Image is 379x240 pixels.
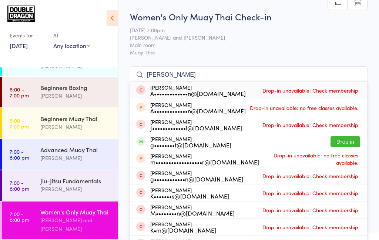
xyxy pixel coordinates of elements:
div: g••••••••••••n@[DOMAIN_NAME] [150,176,243,182]
div: [PERSON_NAME] [150,84,246,96]
span: Drop-in unavailable: no free classes available. [259,150,360,168]
div: [PERSON_NAME] [150,119,242,131]
button: Drop in [331,136,360,147]
span: Muay Thai [130,49,368,56]
time: 6:00 - 7:00 pm [10,86,29,98]
h2: Women's Only Muay Thai Check-in [130,10,368,23]
a: 7:00 -8:00 pmJiu-Jitsu Fundamentals[PERSON_NAME] [2,170,118,201]
div: Beginners Boxing [40,83,112,91]
div: [PERSON_NAME] [40,185,112,193]
span: Drop-in unavailable: Check membership [261,85,360,96]
div: [PERSON_NAME] and [PERSON_NAME] [40,216,112,233]
div: A•••••••••••••n@[DOMAIN_NAME] [150,90,246,96]
div: Advanced Muay Thai [40,146,112,154]
time: 7:00 - 8:00 pm [10,211,29,223]
div: At [53,29,90,41]
div: [PERSON_NAME] [150,187,229,199]
div: [PERSON_NAME] [40,123,112,131]
div: K•••••••s@[DOMAIN_NAME] [150,193,229,199]
a: [DATE] [10,41,28,50]
a: 7:00 -8:00 pmWomen's Only Muay Thai[PERSON_NAME] and [PERSON_NAME] [2,201,118,239]
div: Women's Only Muay Thai [40,208,112,216]
div: [PERSON_NAME] [150,153,259,165]
div: [PERSON_NAME] [150,170,243,182]
div: Beginners Muay Thai [40,114,112,123]
div: Jiu-Jitsu Fundamentals [40,177,112,185]
div: g••••••••t@[DOMAIN_NAME] [150,142,231,148]
a: 6:00 -7:00 pmBeginners Boxing[PERSON_NAME] [2,77,118,107]
div: K•m@[DOMAIN_NAME] [150,227,216,233]
span: Drop-in unavailable: Check membership [261,221,360,233]
div: Any location [53,41,90,50]
div: Events for [10,29,46,41]
span: Main room [130,41,356,49]
span: [PERSON_NAME] and [PERSON_NAME] [130,34,356,41]
a: 6:00 -7:00 pmBeginners Muay Thai[PERSON_NAME] [2,108,118,139]
div: J•••••••••••••l@[DOMAIN_NAME] [150,125,242,131]
div: m••••••••••••••••••r@[DOMAIN_NAME] [150,159,259,165]
div: [PERSON_NAME] [150,221,216,233]
div: [PERSON_NAME] [40,91,112,100]
time: 7:00 - 8:00 pm [10,149,29,160]
time: 7:00 - 8:00 pm [10,180,29,191]
div: A•••••••••••••n@[DOMAIN_NAME] [150,108,246,114]
span: Drop-in unavailable: Check membership [261,187,360,199]
span: [DATE] 7:00pm [130,26,356,34]
input: Search [130,66,368,83]
div: M••••••••n@[DOMAIN_NAME] [150,210,235,216]
div: [PERSON_NAME] [150,102,246,114]
span: Drop-in unavailable: Check membership [261,119,360,130]
span: Drop-in unavailable: Check membership [261,204,360,216]
img: Double Dragon Gym [7,6,35,22]
div: [PERSON_NAME] [150,136,231,148]
time: 6:00 - 7:00 pm [10,117,29,129]
a: 7:00 -8:00 pmAdvanced Muay Thai[PERSON_NAME] [2,139,118,170]
span: Drop-in unavailable: no free classes available. [248,102,360,113]
span: Drop-in unavailable: Check membership [261,170,360,181]
div: [PERSON_NAME] [40,154,112,162]
div: [PERSON_NAME] [150,204,235,216]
